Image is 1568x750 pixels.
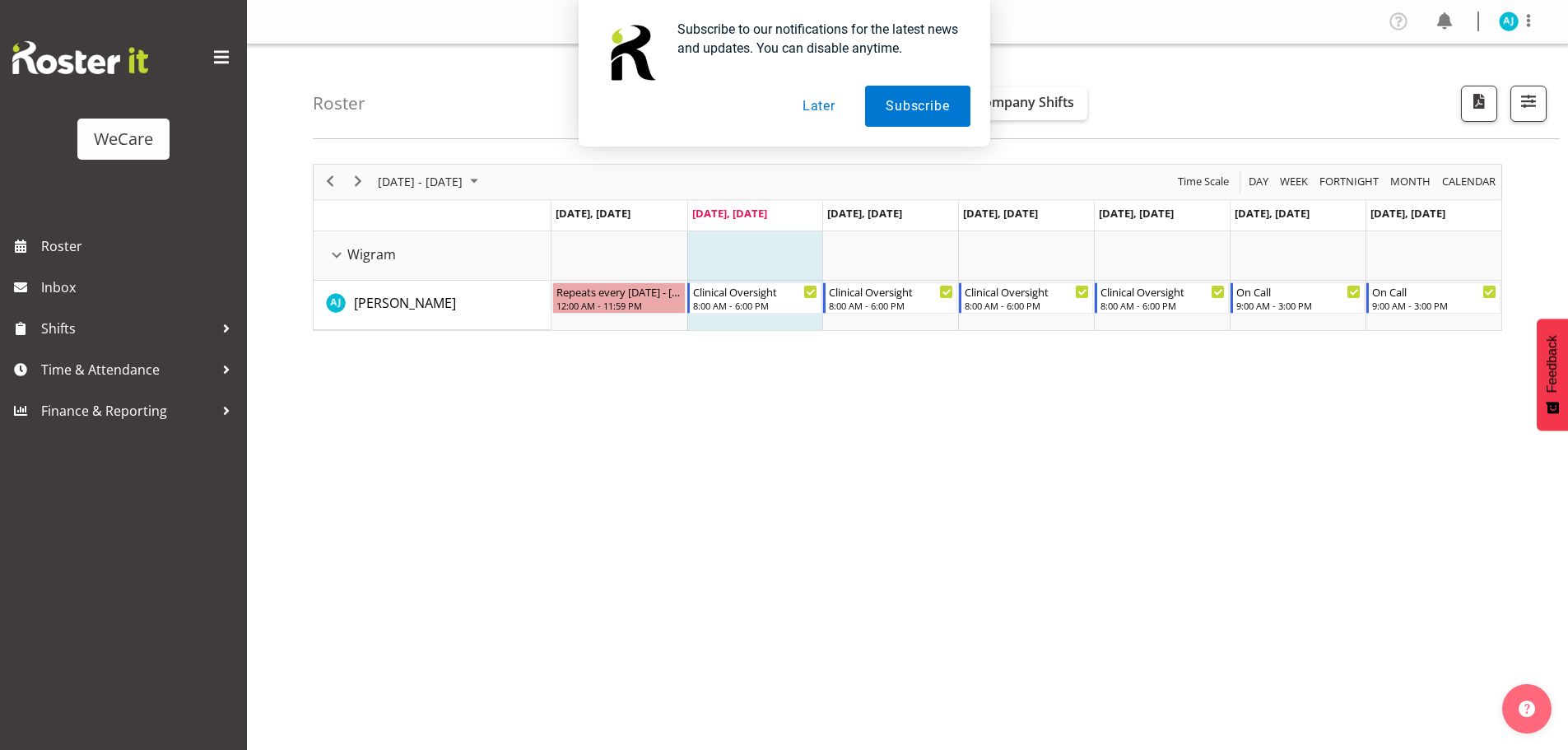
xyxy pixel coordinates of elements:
button: Feedback - Show survey [1537,319,1568,431]
div: Clinical Oversight [829,283,953,300]
span: [DATE], [DATE] [827,206,902,221]
span: Time & Attendance [41,357,214,382]
button: Month [1440,171,1499,192]
button: Timeline Day [1246,171,1272,192]
div: 8:00 AM - 6:00 PM [829,299,953,312]
img: help-xxl-2.png [1519,701,1535,717]
div: AJ Jones"s event - On Call Begin From Sunday, October 12, 2025 at 9:00:00 AM GMT+13:00 Ends At Su... [1366,282,1501,314]
span: Fortnight [1318,171,1380,192]
div: AJ Jones"s event - Clinical Oversight Begin From Friday, October 10, 2025 at 8:00:00 AM GMT+13:00... [1095,282,1229,314]
div: October 06 - 12, 2025 [372,165,488,199]
button: Later [782,86,856,127]
span: Inbox [41,275,239,300]
span: [DATE], [DATE] [963,206,1038,221]
div: 9:00 AM - 3:00 PM [1372,299,1496,312]
div: Repeats every [DATE] - [PERSON_NAME] [556,283,682,300]
div: AJ Jones"s event - On Call Begin From Saturday, October 11, 2025 at 9:00:00 AM GMT+13:00 Ends At ... [1231,282,1365,314]
span: [DATE], [DATE] [1235,206,1310,221]
span: Roster [41,234,239,259]
div: AJ Jones"s event - Clinical Oversight Begin From Wednesday, October 8, 2025 at 8:00:00 AM GMT+13:... [823,282,957,314]
div: 9:00 AM - 3:00 PM [1236,299,1361,312]
span: Finance & Reporting [41,398,214,423]
span: [DATE], [DATE] [1370,206,1445,221]
span: Time Scale [1176,171,1231,192]
span: [DATE], [DATE] [556,206,630,221]
span: Month [1389,171,1432,192]
button: Timeline Week [1277,171,1311,192]
div: next period [344,165,372,199]
div: On Call [1236,283,1361,300]
span: [DATE], [DATE] [1099,206,1174,221]
div: 8:00 AM - 6:00 PM [693,299,817,312]
button: Previous [319,171,342,192]
a: [PERSON_NAME] [354,293,456,313]
button: Timeline Month [1388,171,1434,192]
div: AJ Jones"s event - Repeats every monday - AJ Jones Begin From Monday, October 6, 2025 at 12:00:00... [552,282,686,314]
img: notification icon [598,20,664,86]
div: Clinical Oversight [693,283,817,300]
div: Clinical Oversight [1100,283,1225,300]
div: Subscribe to our notifications for the latest news and updates. You can disable anytime. [664,20,970,58]
button: October 2025 [375,171,486,192]
div: Timeline Week of October 7, 2025 [313,164,1502,331]
span: [DATE] - [DATE] [376,171,464,192]
span: Week [1278,171,1310,192]
div: On Call [1372,283,1496,300]
div: Clinical Oversight [965,283,1089,300]
span: Shifts [41,316,214,341]
div: AJ Jones"s event - Clinical Oversight Begin From Thursday, October 9, 2025 at 8:00:00 AM GMT+13:0... [959,282,1093,314]
span: [DATE], [DATE] [692,206,767,221]
button: Time Scale [1175,171,1232,192]
div: 12:00 AM - 11:59 PM [556,299,682,312]
button: Next [347,171,370,192]
div: 8:00 AM - 6:00 PM [965,299,1089,312]
button: Fortnight [1317,171,1382,192]
td: Wigram resource [314,231,551,281]
span: [PERSON_NAME] [354,294,456,312]
td: AJ Jones resource [314,281,551,330]
div: previous period [316,165,344,199]
table: Timeline Week of October 7, 2025 [551,231,1501,330]
div: AJ Jones"s event - Clinical Oversight Begin From Tuesday, October 7, 2025 at 8:00:00 AM GMT+13:00... [687,282,821,314]
div: 8:00 AM - 6:00 PM [1100,299,1225,312]
span: Feedback [1545,335,1560,393]
button: Subscribe [865,86,970,127]
span: Day [1247,171,1270,192]
span: calendar [1440,171,1497,192]
span: Wigram [347,245,396,264]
